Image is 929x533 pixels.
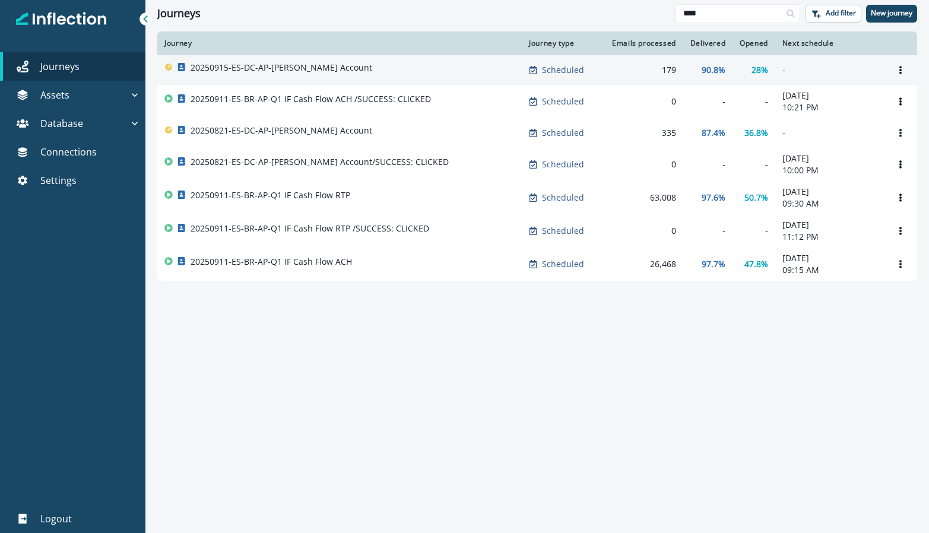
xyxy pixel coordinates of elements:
p: Connections [40,145,97,159]
p: Scheduled [542,192,584,204]
div: 0 [611,225,676,237]
p: Scheduled [542,64,584,76]
button: Options [891,222,910,240]
div: 26,468 [611,258,676,270]
p: 09:30 AM [782,198,877,210]
p: 87.4% [702,127,725,139]
div: - [740,225,768,237]
p: Scheduled [542,225,584,237]
a: 20250911-ES-BR-AP-Q1 IF Cash Flow RTPScheduled63,00897.6%50.7%[DATE]09:30 AMOptions [157,181,917,214]
p: [DATE] [782,153,877,164]
a: 20250911-ES-BR-AP-Q1 IF Cash Flow ACHScheduled26,46897.7%47.8%[DATE]09:15 AMOptions [157,248,917,281]
p: [DATE] [782,219,877,231]
div: 335 [611,127,676,139]
div: - [690,96,725,107]
div: Opened [740,39,768,48]
div: 0 [611,158,676,170]
button: Options [891,61,910,79]
img: Inflection [16,11,107,27]
p: 20250911-ES-BR-AP-Q1 IF Cash Flow RTP [191,189,350,201]
p: 20250911-ES-BR-AP-Q1 IF Cash Flow ACH [191,256,352,268]
div: Journey type [529,39,597,48]
div: 63,008 [611,192,676,204]
button: Options [891,124,910,142]
div: - [690,158,725,170]
p: New journey [871,9,912,17]
p: [DATE] [782,252,877,264]
p: [DATE] [782,186,877,198]
p: Logout [40,512,72,526]
p: Assets [40,88,69,102]
p: Scheduled [542,96,584,107]
p: 28% [752,64,768,76]
p: - [782,64,877,76]
p: - [782,127,877,139]
p: [DATE] [782,90,877,101]
button: Options [891,156,910,173]
p: 20250911-ES-BR-AP-Q1 IF Cash Flow ACH /SUCCESS: CLICKED [191,93,431,105]
h1: Journeys [157,7,201,20]
p: 20250821-ES-DC-AP-[PERSON_NAME] Account [191,125,372,137]
p: 90.8% [702,64,725,76]
button: Options [891,255,910,273]
p: 20250915-ES-DC-AP-[PERSON_NAME] Account [191,62,372,74]
p: 50.7% [744,192,768,204]
p: 97.7% [702,258,725,270]
a: 20250915-ES-DC-AP-[PERSON_NAME] AccountScheduled17990.8%28%-Options [157,55,917,85]
div: Emails processed [611,39,676,48]
p: 97.6% [702,192,725,204]
p: 36.8% [744,127,768,139]
p: Scheduled [542,158,584,170]
p: 09:15 AM [782,264,877,276]
div: - [690,225,725,237]
a: 20250821-ES-DC-AP-[PERSON_NAME] AccountScheduled33587.4%36.8%-Options [157,118,917,148]
div: 179 [611,64,676,76]
p: 11:12 PM [782,231,877,243]
p: 20250821-ES-DC-AP-[PERSON_NAME] Account/SUCCESS: CLICKED [191,156,449,168]
p: 10:00 PM [782,164,877,176]
p: 10:21 PM [782,101,877,113]
p: 47.8% [744,258,768,270]
div: Journey [164,39,515,48]
p: Database [40,116,83,131]
p: Settings [40,173,77,188]
button: New journey [866,5,917,23]
p: Scheduled [542,258,584,270]
button: Add filter [805,5,861,23]
div: - [740,96,768,107]
a: 20250911-ES-BR-AP-Q1 IF Cash Flow ACH /SUCCESS: CLICKEDScheduled0--[DATE]10:21 PMOptions [157,85,917,118]
div: Next schedule [782,39,877,48]
button: Options [891,189,910,207]
p: 20250911-ES-BR-AP-Q1 IF Cash Flow RTP /SUCCESS: CLICKED [191,223,429,234]
div: Delivered [690,39,725,48]
p: Journeys [40,59,80,74]
a: 20250911-ES-BR-AP-Q1 IF Cash Flow RTP /SUCCESS: CLICKEDScheduled0--[DATE]11:12 PMOptions [157,214,917,248]
p: Add filter [826,9,856,17]
p: Scheduled [542,127,584,139]
a: 20250821-ES-DC-AP-[PERSON_NAME] Account/SUCCESS: CLICKEDScheduled0--[DATE]10:00 PMOptions [157,148,917,181]
button: Options [891,93,910,110]
div: - [740,158,768,170]
div: 0 [611,96,676,107]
